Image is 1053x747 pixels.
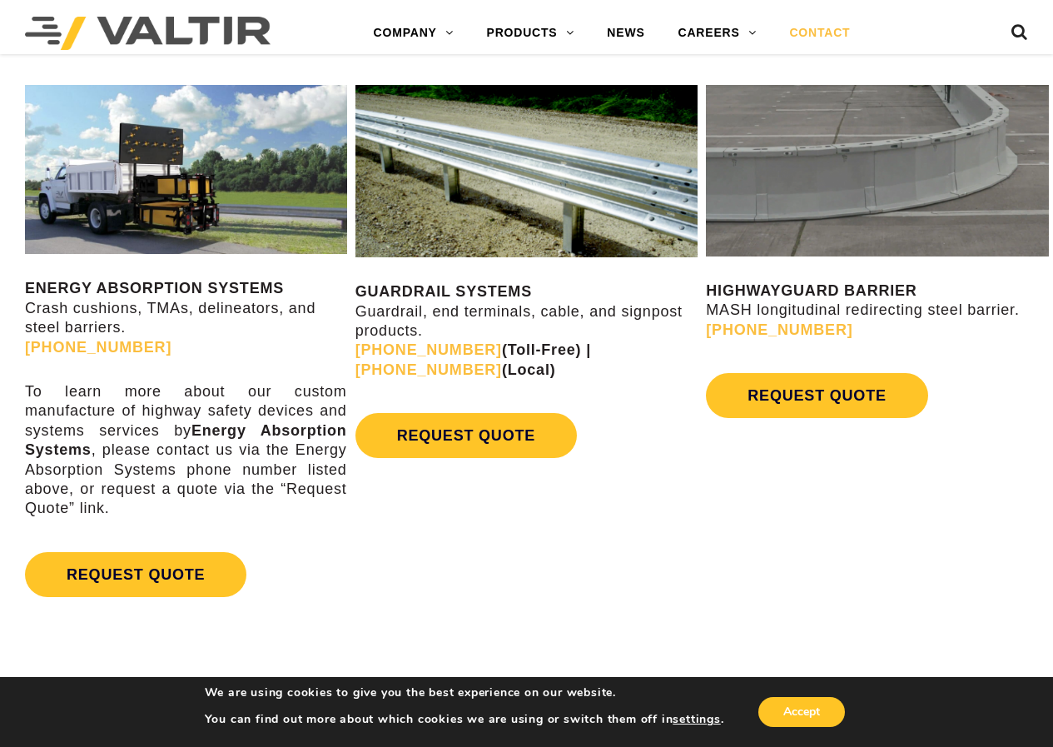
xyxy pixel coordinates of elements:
[590,17,661,50] a: NEWS
[355,341,502,358] a: [PHONE_NUMBER]
[25,339,171,356] a: [PHONE_NUMBER]
[772,17,867,50] a: CONTACT
[355,283,532,300] strong: GUARDRAIL SYSTEMS
[758,697,845,727] button: Accept
[706,85,1049,256] img: Radius-Barrier-Section-Highwayguard3
[355,341,591,377] strong: (Toll-Free) | (Local)
[470,17,591,50] a: PRODUCTS
[25,382,347,519] p: To learn more about our custom manufacture of highway safety devices and systems services by , pl...
[25,85,347,254] img: SS180M Contact Us Page Image
[706,282,916,299] strong: HIGHWAYGUARD BARRIER
[355,282,698,380] p: Guardrail, end terminals, cable, and signpost products.
[662,17,773,50] a: CAREERS
[25,280,284,296] strong: ENERGY ABSORPTION SYSTEMS
[25,279,347,357] p: Crash cushions, TMAs, delineators, and steel barriers.
[706,321,852,338] a: [PHONE_NUMBER]
[706,373,927,418] a: REQUEST QUOTE
[25,17,271,50] img: Valtir
[25,552,246,597] a: REQUEST QUOTE
[355,85,698,257] img: Guardrail Contact Us Page Image
[706,281,1049,340] p: MASH longitudinal redirecting steel barrier.
[355,361,502,378] a: [PHONE_NUMBER]
[355,413,577,458] a: REQUEST QUOTE
[357,17,470,50] a: COMPANY
[205,712,724,727] p: You can find out more about which cookies we are using or switch them off in .
[673,712,720,727] button: settings
[205,685,724,700] p: We are using cookies to give you the best experience on our website.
